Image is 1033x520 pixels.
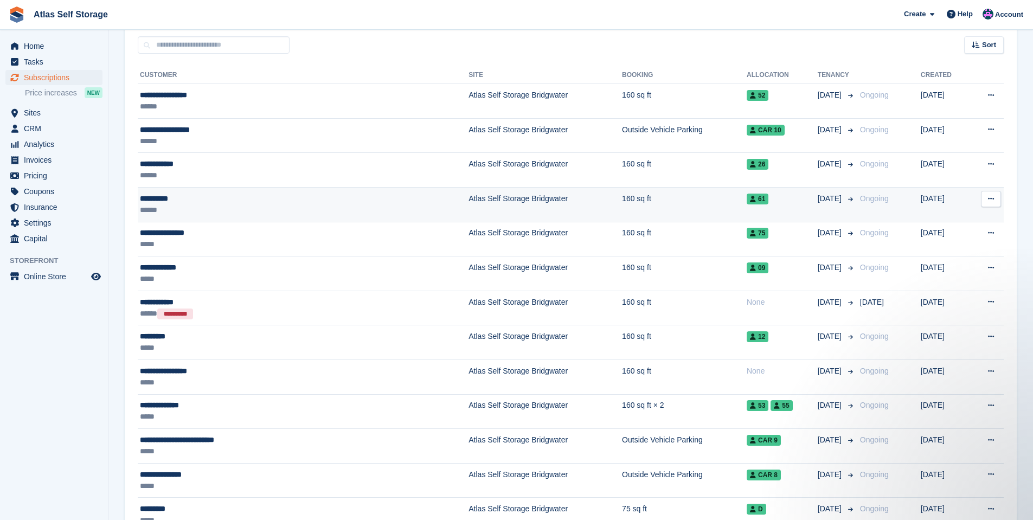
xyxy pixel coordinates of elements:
[983,9,993,20] img: Ryan Carroll
[469,187,622,222] td: Atlas Self Storage Bridgwater
[958,9,973,20] span: Help
[860,504,889,513] span: Ongoing
[921,359,968,394] td: [DATE]
[469,256,622,291] td: Atlas Self Storage Bridgwater
[622,118,747,153] td: Outside Vehicle Parking
[469,84,622,119] td: Atlas Self Storage Bridgwater
[747,435,781,446] span: Car 9
[469,291,622,325] td: Atlas Self Storage Bridgwater
[622,291,747,325] td: 160 sq ft
[818,227,844,239] span: [DATE]
[89,270,102,283] a: Preview store
[747,90,768,101] span: 52
[860,159,889,168] span: Ongoing
[818,400,844,411] span: [DATE]
[747,504,766,515] span: D
[818,365,844,377] span: [DATE]
[25,88,77,98] span: Price increases
[982,40,996,50] span: Sort
[5,184,102,199] a: menu
[24,54,89,69] span: Tasks
[24,184,89,199] span: Coupons
[747,365,818,377] div: None
[5,70,102,85] a: menu
[818,434,844,446] span: [DATE]
[921,394,968,429] td: [DATE]
[469,429,622,464] td: Atlas Self Storage Bridgwater
[747,194,768,204] span: 61
[622,187,747,222] td: 160 sq ft
[747,159,768,170] span: 26
[469,222,622,256] td: Atlas Self Storage Bridgwater
[24,121,89,136] span: CRM
[860,401,889,409] span: Ongoing
[469,118,622,153] td: Atlas Self Storage Bridgwater
[24,70,89,85] span: Subscriptions
[921,325,968,360] td: [DATE]
[921,291,968,325] td: [DATE]
[5,215,102,230] a: menu
[921,222,968,256] td: [DATE]
[747,262,768,273] span: 09
[622,429,747,464] td: Outside Vehicle Parking
[24,137,89,152] span: Analytics
[9,7,25,23] img: stora-icon-8386f47178a22dfd0bd8f6a31ec36ba5ce8667c1dd55bd0f319d3a0aa187defe.svg
[747,400,768,411] span: 53
[10,255,108,266] span: Storefront
[747,125,785,136] span: Car 10
[622,256,747,291] td: 160 sq ft
[5,168,102,183] a: menu
[24,231,89,246] span: Capital
[860,332,889,341] span: Ongoing
[921,429,968,464] td: [DATE]
[24,200,89,215] span: Insurance
[5,231,102,246] a: menu
[5,121,102,136] a: menu
[622,84,747,119] td: 160 sq ft
[29,5,112,23] a: Atlas Self Storage
[818,158,844,170] span: [DATE]
[24,168,89,183] span: Pricing
[5,137,102,152] a: menu
[24,105,89,120] span: Sites
[469,394,622,429] td: Atlas Self Storage Bridgwater
[5,38,102,54] a: menu
[622,325,747,360] td: 160 sq ft
[469,359,622,394] td: Atlas Self Storage Bridgwater
[622,394,747,429] td: 160 sq ft × 2
[771,400,792,411] span: 55
[5,152,102,168] a: menu
[5,54,102,69] a: menu
[995,9,1023,20] span: Account
[921,153,968,188] td: [DATE]
[622,153,747,188] td: 160 sq ft
[860,298,884,306] span: [DATE]
[24,38,89,54] span: Home
[747,67,818,84] th: Allocation
[818,89,844,101] span: [DATE]
[860,470,889,479] span: Ongoing
[24,152,89,168] span: Invoices
[469,153,622,188] td: Atlas Self Storage Bridgwater
[818,297,844,308] span: [DATE]
[818,124,844,136] span: [DATE]
[860,91,889,99] span: Ongoing
[622,359,747,394] td: 160 sq ft
[818,67,856,84] th: Tenancy
[622,463,747,498] td: Outside Vehicle Parking
[818,469,844,480] span: [DATE]
[469,67,622,84] th: Site
[469,463,622,498] td: Atlas Self Storage Bridgwater
[860,435,889,444] span: Ongoing
[622,67,747,84] th: Booking
[860,367,889,375] span: Ongoing
[921,256,968,291] td: [DATE]
[860,125,889,134] span: Ongoing
[818,262,844,273] span: [DATE]
[138,67,469,84] th: Customer
[25,87,102,99] a: Price increases NEW
[860,228,889,237] span: Ongoing
[747,331,768,342] span: 12
[921,84,968,119] td: [DATE]
[5,105,102,120] a: menu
